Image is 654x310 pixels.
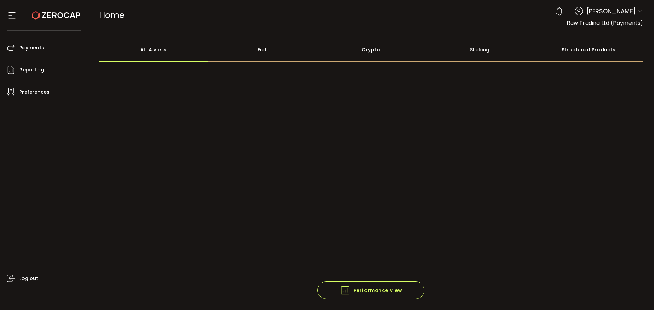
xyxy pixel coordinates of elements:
div: Fiat [208,38,317,62]
div: All Assets [99,38,208,62]
span: Payments [19,43,44,53]
span: Performance View [340,285,402,295]
span: Preferences [19,87,49,97]
span: Log out [19,274,38,283]
span: Raw Trading Ltd (Payments) [567,19,643,27]
div: Structured Products [534,38,643,62]
button: Performance View [317,281,424,299]
span: Reporting [19,65,44,75]
div: Crypto [317,38,426,62]
div: Staking [425,38,534,62]
span: [PERSON_NAME] [587,6,636,16]
iframe: Chat Widget [620,277,654,310]
span: Home [99,9,124,21]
